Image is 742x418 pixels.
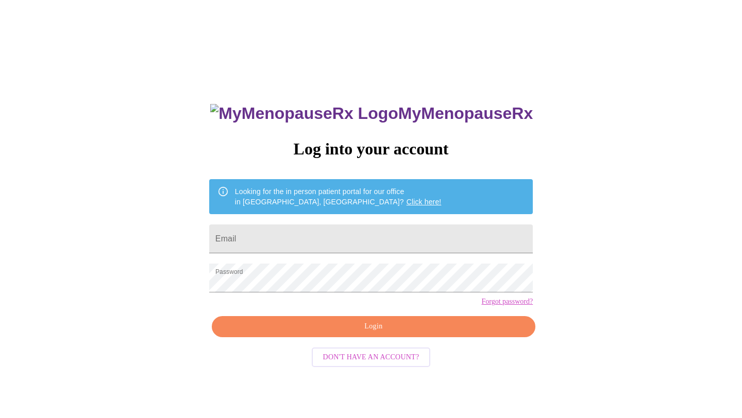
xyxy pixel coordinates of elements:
span: Login [224,320,524,333]
a: Don't have an account? [309,352,433,361]
div: Looking for the in person patient portal for our office in [GEOGRAPHIC_DATA], [GEOGRAPHIC_DATA]? [235,182,442,211]
button: Login [212,316,535,337]
img: MyMenopauseRx Logo [210,104,398,123]
button: Don't have an account? [312,347,431,368]
a: Click here! [407,198,442,206]
a: Forgot password? [481,298,533,306]
h3: Log into your account [209,140,533,159]
span: Don't have an account? [323,351,419,364]
h3: MyMenopauseRx [210,104,533,123]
